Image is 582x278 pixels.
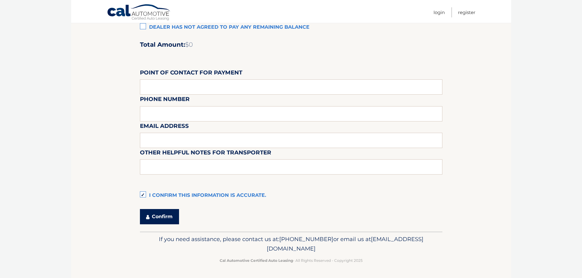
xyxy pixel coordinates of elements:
[107,4,171,22] a: Cal Automotive
[140,68,242,79] label: Point of Contact for Payment
[279,236,333,243] span: [PHONE_NUMBER]
[140,190,442,202] label: I confirm this information is accurate.
[220,258,293,263] strong: Cal Automotive Certified Auto Leasing
[140,41,442,49] h2: Total Amount:
[144,234,438,254] p: If you need assistance, please contact us at: or email us at
[140,148,271,159] label: Other helpful notes for transporter
[458,7,475,17] a: Register
[434,7,445,17] a: Login
[140,209,179,224] button: Confirm
[140,21,442,34] label: Dealer has not agreed to pay any remaining balance
[144,257,438,264] p: - All Rights Reserved - Copyright 2025
[140,121,189,133] label: Email Address
[185,41,193,48] span: $0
